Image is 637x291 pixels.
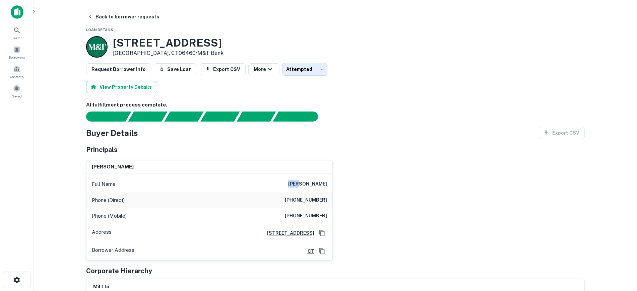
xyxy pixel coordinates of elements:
div: Principals found, AI now looking for contact information... [200,112,240,122]
span: Saved [12,93,22,99]
button: Copy Address [317,228,327,238]
button: Export CSV [200,63,246,75]
a: [STREET_ADDRESS] [262,229,314,237]
h6: AI fulfillment process complete. [86,101,585,109]
div: Attempted [282,63,327,76]
h6: [PERSON_NAME] [288,180,327,188]
h6: [PHONE_NUMBER] [285,196,327,204]
p: Phone (Direct) [92,196,125,204]
h5: Principals [86,145,118,155]
span: Search [11,35,22,41]
button: Request Borrower Info [86,63,151,75]
div: AI fulfillment process complete. [273,112,326,122]
span: Loan Details [86,28,113,32]
p: Address [92,228,112,238]
button: More [248,63,279,75]
h4: Buyer Details [86,127,138,139]
span: Contacts [10,74,23,79]
a: Borrowers [2,43,31,61]
div: Sending borrower request to AI... [78,112,128,122]
a: Saved [2,82,31,100]
p: Full Name [92,180,116,188]
h6: [PHONE_NUMBER] [285,212,327,220]
h5: Corporate Hierarchy [86,266,152,276]
span: Borrowers [9,55,25,60]
p: Borrower Address [92,246,134,256]
a: Search [2,24,31,42]
img: capitalize-icon.png [11,5,23,19]
h3: [STREET_ADDRESS] [113,37,224,49]
a: M&T Bank [197,50,224,56]
div: Documents found, AI parsing details... [164,112,203,122]
p: [GEOGRAPHIC_DATA], CT06460 • [113,49,224,57]
button: Back to borrower requests [85,11,162,23]
button: View Property Details [86,81,157,93]
div: Your request is received and processing... [128,112,167,122]
div: Principals found, still searching for contact information. This may take time... [237,112,276,122]
a: CT [302,247,314,255]
a: Contacts [2,63,31,81]
h6: mil llc [93,283,109,291]
iframe: Chat Widget [603,216,637,248]
button: Save Loan [154,63,197,75]
h6: [PERSON_NAME] [92,163,134,171]
button: Copy Address [317,246,327,256]
p: Phone (Mobile) [92,212,127,220]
